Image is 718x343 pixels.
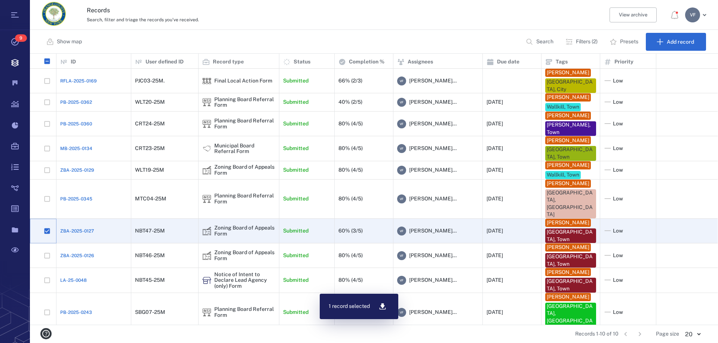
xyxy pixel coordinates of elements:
[202,144,211,153] div: Municipal Board Referral Form
[487,99,503,105] div: [DATE]
[283,252,309,259] p: Submitted
[409,277,457,284] span: [PERSON_NAME]...
[547,189,595,218] div: [GEOGRAPHIC_DATA], [GEOGRAPHIC_DATA]
[487,196,503,202] div: [DATE]
[576,38,598,46] p: Filters (2)
[202,251,211,260] img: icon Zoning Board of Appeals Form
[135,277,165,283] div: NBT45-25M
[15,34,27,42] span: 9
[202,194,211,203] div: Planning Board Referral Form
[283,77,309,85] p: Submitted
[487,121,503,127] div: [DATE]
[214,118,275,130] div: Planning Board Referral Form
[283,145,309,152] p: Submitted
[547,78,595,93] div: [GEOGRAPHIC_DATA], City
[409,195,457,203] span: [PERSON_NAME]...
[60,99,92,106] a: PB-2025-0362
[610,7,657,22] button: View archive
[60,121,92,127] a: PB-2025-0360
[575,330,619,338] span: Records 1-10 of 10
[329,303,370,310] p: 1 record selected
[135,121,165,127] div: CRT24-25M
[613,99,623,106] span: Low
[487,253,503,258] div: [DATE]
[620,38,638,46] p: Presets
[338,146,363,151] div: 80% (4/5)
[202,251,211,260] div: Zoning Board of Appeals Form
[60,228,94,234] a: ZBA-2025-0127
[547,303,595,332] div: [GEOGRAPHIC_DATA], [GEOGRAPHIC_DATA]
[214,250,275,261] div: Zoning Board of Appeals Form
[397,119,406,128] div: V F
[214,306,275,318] div: Planning Board Referral Form
[283,277,309,284] p: Submitted
[547,219,589,227] div: [PERSON_NAME]
[547,253,595,268] div: [GEOGRAPHIC_DATA], Town
[135,228,165,234] div: NBT47-25M
[561,33,604,51] button: Filters (2)
[60,196,92,202] a: PB-2025-0345
[338,228,363,234] div: 60% (3/5)
[135,78,165,84] div: PJC03-25M.
[214,78,272,84] div: Final Local Action Form
[613,77,623,85] span: Low
[283,309,309,316] p: Submitted
[547,171,579,179] div: Wallkill, Town
[547,69,589,77] div: [PERSON_NAME]
[409,166,457,174] span: [PERSON_NAME]...
[521,33,559,51] button: Search
[135,146,165,151] div: CRT23-25M
[135,99,165,105] div: WLT20-25M
[547,121,595,136] div: [PERSON_NAME], Town
[202,119,211,128] div: Planning Board Referral Form
[547,112,589,119] div: [PERSON_NAME]
[397,194,406,203] div: V F
[60,252,94,259] a: ZBA-2025-0126
[214,97,275,108] div: Planning Board Referral Form
[202,227,211,236] img: icon Zoning Board of Appeals Form
[547,293,589,301] div: [PERSON_NAME]
[202,276,211,285] div: Notice of Intent to Declare Lead Agency (only) Form
[202,144,211,153] img: icon Municipal Board Referral Form
[57,38,82,46] p: Show map
[487,309,503,315] div: [DATE]
[202,166,211,175] img: icon Zoning Board of Appeals Form
[685,7,709,22] button: VF
[605,33,644,51] button: Presets
[338,99,362,105] div: 40% (2/5)
[42,2,66,28] a: Go home
[283,166,309,174] p: Submitted
[214,143,275,155] div: Municipal Board Referral Form
[202,308,211,317] div: Planning Board Referral Form
[135,253,165,258] div: NBT46-25M
[37,325,55,342] button: help
[619,328,647,340] nav: pagination navigation
[60,145,92,152] a: MB-2025-0134
[87,17,199,22] span: Search, filter and triage the records you've received.
[60,78,97,84] a: RFLA-2025-0169
[60,167,94,174] a: ZBA-2025-0129
[397,77,406,85] div: V F
[135,167,164,173] div: WLT19-25M
[87,6,494,15] h3: Records
[60,277,87,284] span: LA-25-0048
[202,77,211,85] div: Final Local Action Form
[17,5,32,12] span: Help
[547,278,595,292] div: [GEOGRAPHIC_DATA], Town
[397,276,406,285] div: V F
[613,309,623,316] span: Low
[202,119,211,128] img: icon Planning Board Referral Form
[214,225,275,237] div: Zoning Board of Appeals Form
[613,227,623,235] span: Low
[397,98,406,107] div: V F
[202,194,211,203] img: icon Planning Board Referral Form
[614,58,633,66] p: Priority
[547,180,589,187] div: [PERSON_NAME]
